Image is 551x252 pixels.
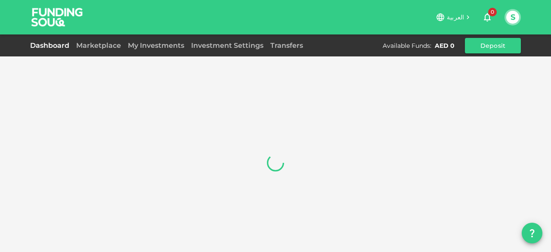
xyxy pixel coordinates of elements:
[479,9,496,26] button: 0
[188,41,267,50] a: Investment Settings
[488,8,497,16] span: 0
[73,41,124,50] a: Marketplace
[465,38,521,53] button: Deposit
[383,41,431,50] div: Available Funds :
[447,13,464,21] span: العربية
[267,41,306,50] a: Transfers
[435,41,455,50] div: AED 0
[522,223,542,243] button: question
[506,11,519,24] button: S
[30,41,73,50] a: Dashboard
[124,41,188,50] a: My Investments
